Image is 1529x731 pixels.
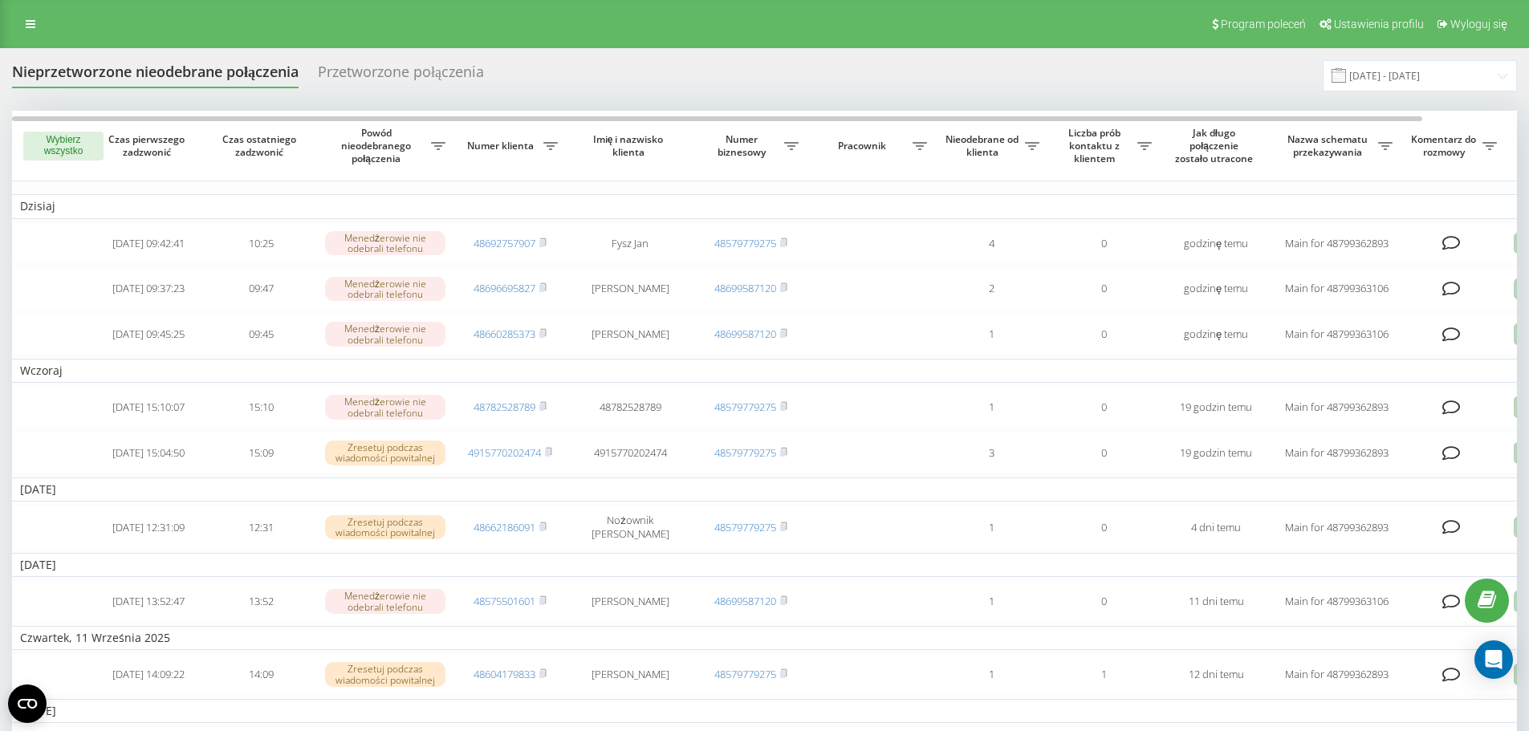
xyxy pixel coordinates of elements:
td: [PERSON_NAME] [566,313,694,355]
a: 48699587120 [714,281,776,295]
a: 48662186091 [474,520,535,534]
span: Nazwa schematu przekazywania [1280,133,1378,158]
a: 48692757907 [474,236,535,250]
td: 1 [935,505,1047,550]
td: [PERSON_NAME] [566,580,694,623]
button: Wybierz wszystko [23,132,104,160]
td: 09:47 [205,267,317,310]
span: Imię i nazwisko klienta [579,133,681,158]
td: 12 dni temu [1160,653,1272,696]
button: Open CMP widget [8,684,47,723]
span: Pracownik [815,140,913,152]
span: Czas ostatniego zadzwonić [218,133,304,158]
td: 19 godzin temu [1160,432,1272,474]
a: 4915770202474 [468,445,541,460]
a: 48579779275 [714,400,776,414]
td: 48782528789 [566,386,694,428]
td: [DATE] 14:09:22 [92,653,205,696]
td: 1 [935,580,1047,623]
td: 15:09 [205,432,317,474]
td: [DATE] 15:10:07 [92,386,205,428]
span: Nieodebrane od klienta [943,133,1025,158]
td: Nożownik [PERSON_NAME] [566,505,694,550]
td: 09:45 [205,313,317,355]
td: 4 dni temu [1160,505,1272,550]
td: 15:10 [205,386,317,428]
a: 48660285373 [474,327,535,341]
td: [DATE] 09:37:23 [92,267,205,310]
td: 0 [1047,222,1160,265]
div: Menedżerowie nie odebrali telefonu [325,322,445,346]
td: godzinę temu [1160,267,1272,310]
td: 1 [1047,653,1160,696]
span: Ustawienia profilu [1334,18,1424,30]
td: 0 [1047,505,1160,550]
td: Fysz Jan [566,222,694,265]
span: Program poleceń [1221,18,1306,30]
td: Main for 48799363106 [1272,580,1401,623]
td: 0 [1047,580,1160,623]
span: Powód nieodebranego połączenia [325,127,431,164]
td: 1 [935,386,1047,428]
a: 48579779275 [714,236,776,250]
a: 48696695827 [474,281,535,295]
td: 0 [1047,313,1160,355]
div: Nieprzetworzone nieodebrane połączenia [12,63,299,88]
div: Menedżerowie nie odebrali telefonu [325,277,445,301]
td: godzinę temu [1160,313,1272,355]
div: Open Intercom Messenger [1474,640,1513,679]
td: [DATE] 15:04:50 [92,432,205,474]
div: Menedżerowie nie odebrali telefonu [325,395,445,419]
a: 48699587120 [714,594,776,608]
td: 12:31 [205,505,317,550]
td: [PERSON_NAME] [566,653,694,696]
td: 3 [935,432,1047,474]
td: 4 [935,222,1047,265]
td: 4915770202474 [566,432,694,474]
td: Main for 48799362893 [1272,653,1401,696]
td: [DATE] 09:45:25 [92,313,205,355]
td: [DATE] 13:52:47 [92,580,205,623]
td: Main for 48799362893 [1272,386,1401,428]
a: 48579779275 [714,667,776,681]
a: 48782528789 [474,400,535,414]
td: 1 [935,653,1047,696]
span: Liczba prób kontaktu z klientem [1055,127,1137,164]
td: 10:25 [205,222,317,265]
span: Komentarz do rozmowy [1409,133,1482,158]
a: 48699587120 [714,327,776,341]
td: Main for 48799363106 [1272,267,1401,310]
span: Czas pierwszego zadzwonić [105,133,192,158]
td: 1 [935,313,1047,355]
div: Zresetuj podczas wiadomości powitalnej [325,441,445,465]
div: Menedżerowie nie odebrali telefonu [325,589,445,613]
div: Zresetuj podczas wiadomości powitalnej [325,515,445,539]
td: 19 godzin temu [1160,386,1272,428]
span: Wyloguj się [1450,18,1507,30]
div: Przetworzone połączenia [318,63,484,88]
td: Main for 48799362893 [1272,432,1401,474]
span: Numer klienta [462,140,543,152]
td: 0 [1047,432,1160,474]
td: 0 [1047,267,1160,310]
a: 48604179833 [474,667,535,681]
td: 2 [935,267,1047,310]
td: Main for 48799362893 [1272,222,1401,265]
td: [DATE] 12:31:09 [92,505,205,550]
div: Zresetuj podczas wiadomości powitalnej [325,662,445,686]
a: 48575501601 [474,594,535,608]
td: 14:09 [205,653,317,696]
span: Numer biznesowy [702,133,784,158]
a: 48579779275 [714,520,776,534]
td: 13:52 [205,580,317,623]
td: [DATE] 09:42:41 [92,222,205,265]
span: Jak długo połączenie zostało utracone [1173,127,1259,164]
td: Main for 48799362893 [1272,505,1401,550]
td: 11 dni temu [1160,580,1272,623]
td: Main for 48799363106 [1272,313,1401,355]
td: [PERSON_NAME] [566,267,694,310]
div: Menedżerowie nie odebrali telefonu [325,231,445,255]
td: godzinę temu [1160,222,1272,265]
td: 0 [1047,386,1160,428]
a: 48579779275 [714,445,776,460]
